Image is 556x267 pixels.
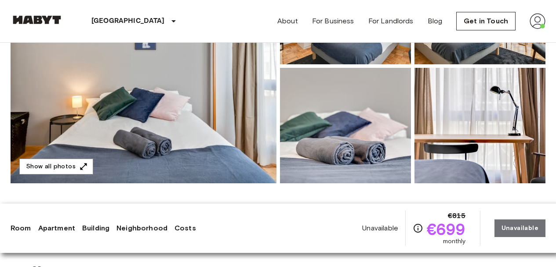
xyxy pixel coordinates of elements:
[38,223,75,234] a: Apartment
[413,223,423,234] svg: Check cost overview for full price breakdown. Please note that discounts apply to new joiners onl...
[448,211,466,221] span: €815
[277,16,298,26] a: About
[312,16,354,26] a: For Business
[530,13,545,29] img: avatar
[82,223,109,234] a: Building
[174,223,196,234] a: Costs
[414,68,545,183] img: Picture of unit ES-15-018-001-01H
[368,16,414,26] a: For Landlords
[427,221,466,237] span: €699
[19,159,93,175] button: Show all photos
[11,15,63,24] img: Habyt
[11,223,31,234] a: Room
[116,223,167,234] a: Neighborhood
[456,12,516,30] a: Get in Touch
[428,16,443,26] a: Blog
[362,223,398,233] span: Unavailable
[443,237,466,246] span: monthly
[280,68,411,183] img: Picture of unit ES-15-018-001-01H
[91,16,165,26] p: [GEOGRAPHIC_DATA]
